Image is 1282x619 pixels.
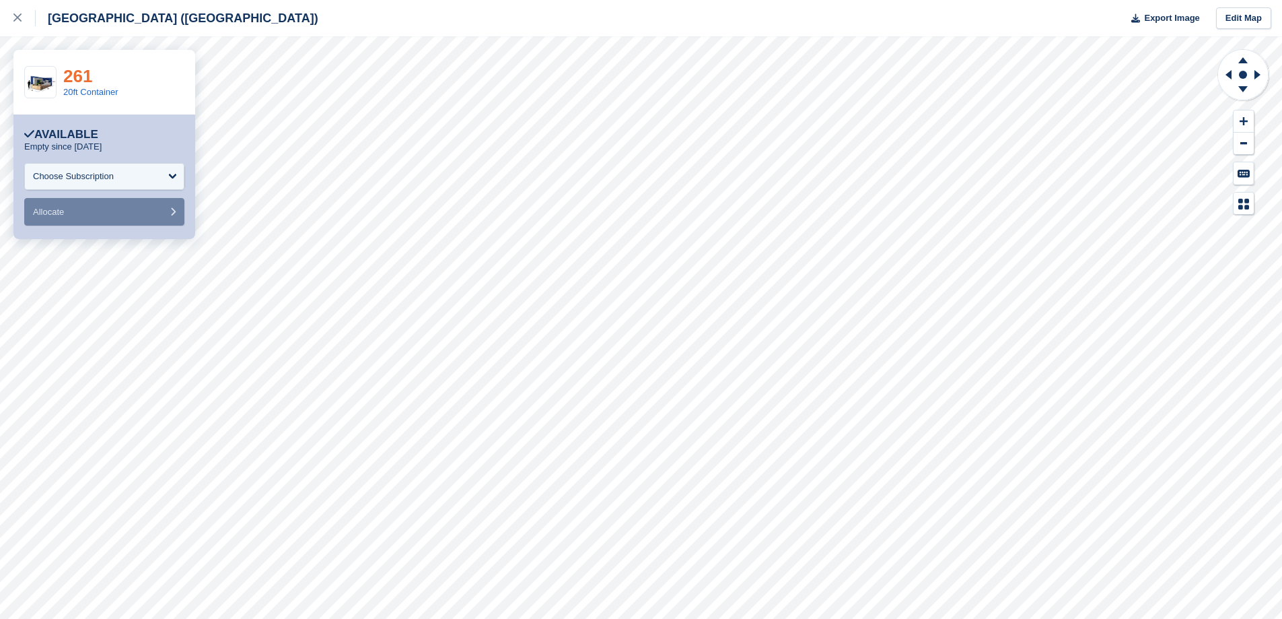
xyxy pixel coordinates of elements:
[1234,193,1254,215] button: Map Legend
[1144,11,1199,25] span: Export Image
[63,87,118,97] a: 20ft Container
[1123,7,1200,30] button: Export Image
[33,170,114,183] div: Choose Subscription
[25,72,56,92] img: 20ft%20Pic.png
[1234,162,1254,185] button: Keyboard Shortcuts
[36,10,318,26] div: [GEOGRAPHIC_DATA] ([GEOGRAPHIC_DATA])
[24,198,184,226] button: Allocate
[1234,110,1254,133] button: Zoom In
[24,128,98,141] div: Available
[1234,133,1254,155] button: Zoom Out
[33,207,64,217] span: Allocate
[63,66,92,86] a: 261
[24,141,102,152] p: Empty since [DATE]
[1216,7,1271,30] a: Edit Map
